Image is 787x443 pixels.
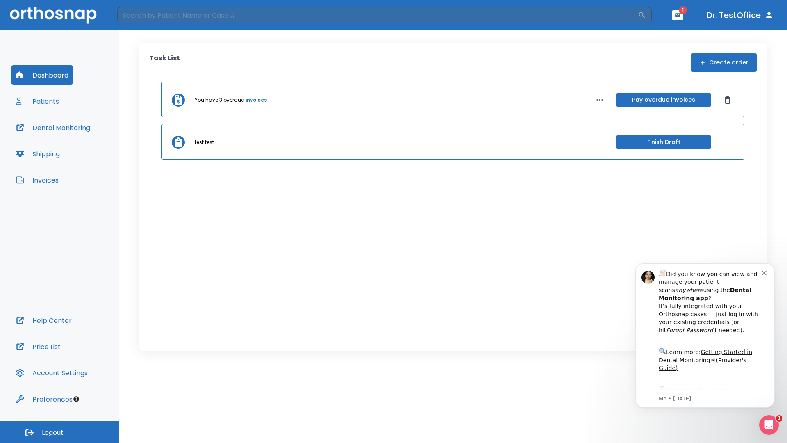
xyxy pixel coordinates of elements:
[11,170,64,190] button: Invoices
[721,94,734,107] button: Dismiss
[11,91,64,111] button: Patients
[195,139,214,146] p: test test
[691,53,757,72] button: Create order
[10,7,97,23] img: Orthosnap
[139,18,146,24] button: Dismiss notification
[149,53,180,72] p: Task List
[11,65,73,85] button: Dashboard
[776,415,782,422] span: 1
[616,93,711,107] button: Pay overdue invoices
[36,144,139,151] p: Message from Ma, sent 4w ago
[679,6,687,14] span: 1
[117,7,638,23] input: Search by Patient Name or Case #
[11,118,95,137] button: Dental Monitoring
[195,96,244,104] p: You have 3 overdue
[36,136,109,151] a: App Store
[36,134,139,176] div: Download the app: | ​ Let us know if you need help getting started!
[11,311,77,330] button: Help Center
[623,251,787,421] iframe: Intercom notifications message
[759,415,779,435] iframe: Intercom live chat
[246,96,267,104] a: invoices
[42,428,64,437] span: Logout
[11,144,65,164] button: Shipping
[11,363,93,383] button: Account Settings
[11,337,66,356] button: Price List
[703,8,777,23] button: Dr. TestOffice
[11,389,77,409] button: Preferences
[616,135,711,149] button: Finish Draft
[73,395,80,403] div: Tooltip anchor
